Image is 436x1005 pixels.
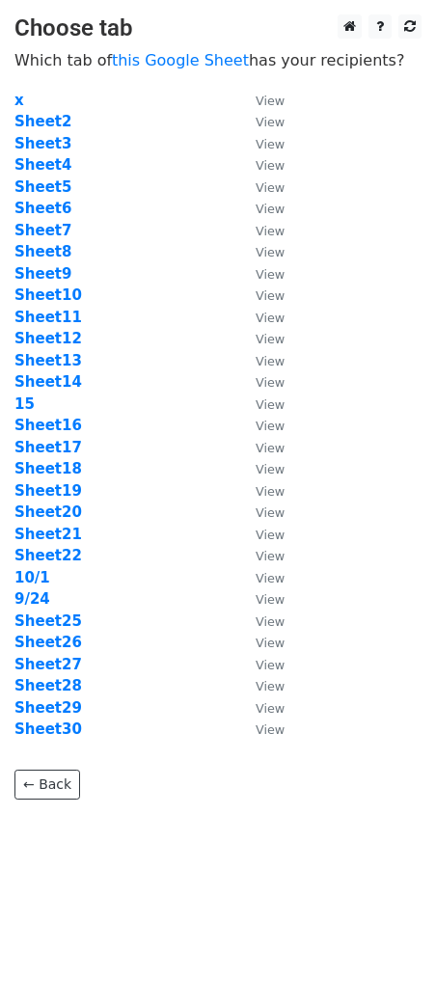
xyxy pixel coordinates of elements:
[236,569,285,586] a: View
[14,460,82,477] a: Sheet18
[256,462,285,476] small: View
[236,590,285,608] a: View
[256,397,285,412] small: View
[14,569,50,586] strong: 10/1
[236,373,285,391] a: View
[14,634,82,651] strong: Sheet26
[236,265,285,283] a: View
[236,460,285,477] a: View
[256,419,285,433] small: View
[14,135,71,152] a: Sheet3
[14,417,82,434] strong: Sheet16
[256,224,285,238] small: View
[14,309,82,326] strong: Sheet11
[236,309,285,326] a: View
[256,658,285,672] small: View
[256,158,285,173] small: View
[256,202,285,216] small: View
[236,156,285,174] a: View
[256,311,285,325] small: View
[256,332,285,346] small: View
[14,612,82,630] strong: Sheet25
[14,373,82,391] a: Sheet14
[14,677,82,694] a: Sheet28
[14,503,82,521] a: Sheet20
[14,547,82,564] a: Sheet22
[236,417,285,434] a: View
[256,592,285,607] small: View
[256,267,285,282] small: View
[14,265,71,283] strong: Sheet9
[236,222,285,239] a: View
[14,770,80,800] a: ← Back
[256,375,285,390] small: View
[256,441,285,455] small: View
[256,505,285,520] small: View
[14,286,82,304] a: Sheet10
[14,50,422,70] p: Which tab of has your recipients?
[236,395,285,413] a: View
[14,352,82,369] strong: Sheet13
[14,482,82,500] a: Sheet19
[14,395,35,413] a: 15
[112,51,249,69] a: this Google Sheet
[236,439,285,456] a: View
[14,92,24,109] a: x
[14,156,71,174] a: Sheet4
[14,330,82,347] a: Sheet12
[236,720,285,738] a: View
[14,590,50,608] a: 9/24
[256,528,285,542] small: View
[236,286,285,304] a: View
[256,701,285,716] small: View
[256,484,285,499] small: View
[236,113,285,130] a: View
[256,94,285,108] small: View
[14,439,82,456] a: Sheet17
[236,330,285,347] a: View
[14,699,82,717] a: Sheet29
[14,113,71,130] strong: Sheet2
[236,699,285,717] a: View
[236,482,285,500] a: View
[14,222,71,239] strong: Sheet7
[236,352,285,369] a: View
[14,200,71,217] strong: Sheet6
[256,288,285,303] small: View
[14,656,82,673] a: Sheet27
[236,612,285,630] a: View
[236,92,285,109] a: View
[236,503,285,521] a: View
[256,180,285,195] small: View
[256,549,285,563] small: View
[236,178,285,196] a: View
[14,526,82,543] a: Sheet21
[236,135,285,152] a: View
[14,178,71,196] a: Sheet5
[256,245,285,259] small: View
[256,614,285,629] small: View
[236,677,285,694] a: View
[14,720,82,738] a: Sheet30
[14,243,71,260] strong: Sheet8
[256,571,285,585] small: View
[236,200,285,217] a: View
